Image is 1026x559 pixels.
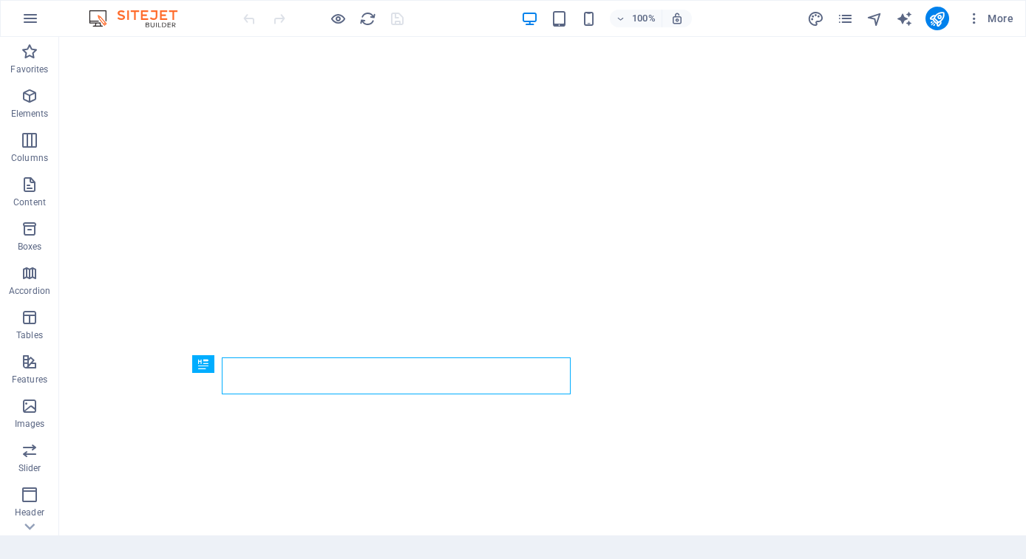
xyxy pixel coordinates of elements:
[866,10,883,27] i: Navigator
[807,10,824,27] i: Design (Ctrl+Alt+Y)
[12,374,47,385] p: Features
[85,10,196,27] img: Editor Logo
[632,10,656,27] h6: 100%
[967,11,1013,26] span: More
[9,285,50,297] p: Accordion
[10,64,48,75] p: Favorites
[11,108,49,120] p: Elements
[866,10,884,27] button: navigator
[928,10,945,27] i: Publish
[18,462,41,474] p: Slider
[359,10,376,27] i: Reload page
[670,12,684,25] i: On resize automatically adjust zoom level to fit chosen device.
[837,10,854,27] i: Pages (Ctrl+Alt+S)
[961,7,1019,30] button: More
[837,10,855,27] button: pages
[11,152,48,164] p: Columns
[15,418,45,430] p: Images
[896,10,914,27] button: text_generator
[610,10,662,27] button: 100%
[925,7,949,30] button: publish
[18,241,42,253] p: Boxes
[329,10,347,27] button: Click here to leave preview mode and continue editing
[359,10,376,27] button: reload
[15,507,44,518] p: Header
[807,10,825,27] button: design
[896,10,913,27] i: AI Writer
[13,196,46,208] p: Content
[16,329,43,341] p: Tables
